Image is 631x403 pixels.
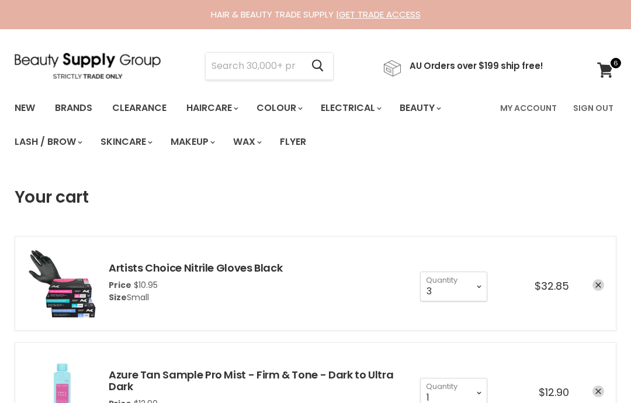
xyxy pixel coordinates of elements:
[592,385,604,397] a: remove Azure Tan Sample Pro Mist - Firm & Tone - Dark to Ultra Dark
[109,291,282,304] div: Small
[302,53,333,79] button: Search
[103,96,175,120] a: Clearance
[573,348,619,391] iframe: Gorgias live chat messenger
[539,385,569,399] span: $12.90
[109,291,127,303] span: Size
[391,96,448,120] a: Beauty
[178,96,245,120] a: Haircare
[420,272,487,301] select: Quantity
[271,130,315,154] a: Flyer
[205,52,334,80] form: Product
[15,188,88,207] h1: Your cart
[248,96,310,120] a: Colour
[46,96,101,120] a: Brands
[493,96,564,120] a: My Account
[339,8,421,20] a: GET TRADE ACCESS
[109,260,282,275] a: Artists Choice Nitrile Gloves Black
[6,91,493,159] ul: Main menu
[224,130,269,154] a: Wax
[6,96,44,120] a: New
[6,130,89,154] a: Lash / Brow
[109,367,393,394] a: Azure Tan Sample Pro Mist - Firm & Tone - Dark to Ultra Dark
[134,279,158,291] span: $10.95
[206,53,302,79] input: Search
[92,130,160,154] a: Skincare
[566,96,620,120] a: Sign Out
[592,279,604,291] a: remove Artists Choice Nitrile Gloves Black
[312,96,389,120] a: Electrical
[27,248,97,318] img: Artists Choice Nitrile Gloves Black - Small
[162,130,222,154] a: Makeup
[535,279,569,293] span: $32.85
[109,279,131,291] span: Price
